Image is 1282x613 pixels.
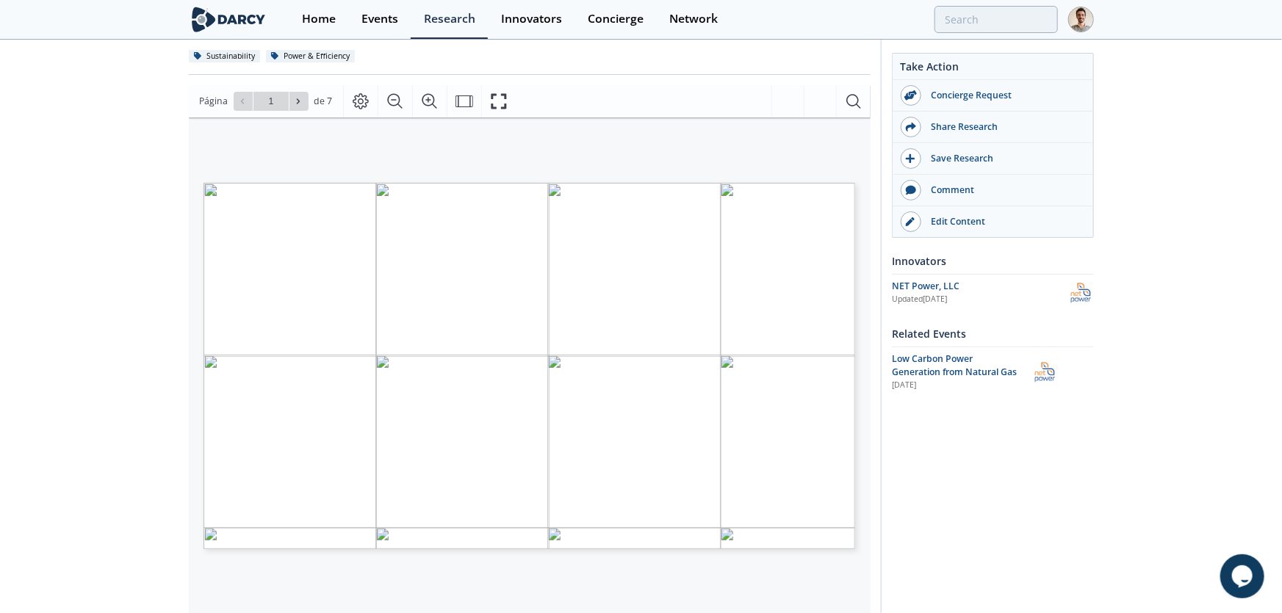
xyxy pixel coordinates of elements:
[892,321,1094,347] div: Related Events
[501,13,562,25] div: Innovators
[892,352,1094,391] a: Low Carbon Power Generation from Natural Gas [DATE] NET Power, LLC
[892,248,1094,274] div: Innovators
[921,215,1086,228] div: Edit Content
[892,280,1094,305] a: NET Power, LLC Updated[DATE] NET Power, LLC
[921,152,1086,165] div: Save Research
[893,206,1093,237] a: Edit Content
[893,59,1093,80] div: Take Action
[1068,7,1094,32] img: Profile
[1032,359,1058,385] img: NET Power, LLC
[892,294,1068,305] div: Updated [DATE]
[892,280,1068,293] div: NET Power, LLC
[1068,280,1094,305] img: NET Power, LLC
[892,352,1017,378] span: Low Carbon Power Generation from Natural Gas
[424,13,475,25] div: Research
[189,7,269,32] img: logo-wide.svg
[669,13,718,25] div: Network
[921,120,1086,134] div: Share Research
[1220,554,1267,598] iframe: chat widget
[921,89,1086,102] div: Concierge Request
[361,13,398,25] div: Events
[302,13,336,25] div: Home
[266,50,356,63] div: Power & Efficiency
[189,50,261,63] div: Sustainability
[921,184,1086,197] div: Comment
[935,6,1058,33] input: Advanced Search
[892,380,1022,391] div: [DATE]
[588,13,644,25] div: Concierge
